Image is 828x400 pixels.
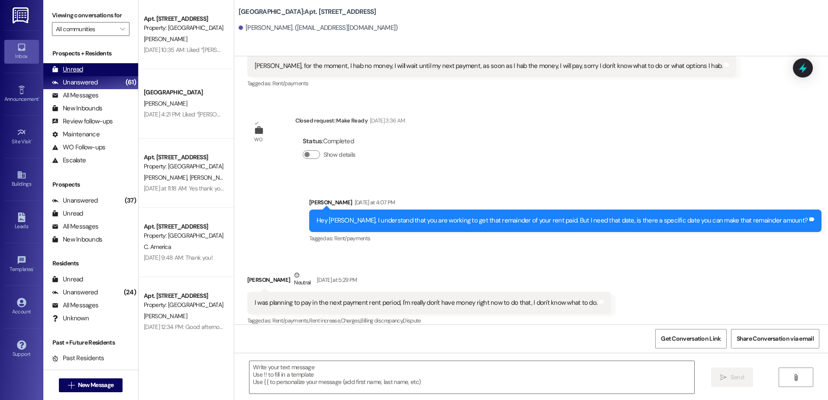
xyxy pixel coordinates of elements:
[52,104,102,113] div: New Inbounds
[292,271,312,289] div: Neutral
[144,222,224,231] div: Apt. [STREET_ADDRESS]
[120,26,125,32] i: 
[144,14,224,23] div: Apt. [STREET_ADDRESS]
[52,143,105,152] div: WO Follow-ups
[144,23,224,32] div: Property: [GEOGRAPHIC_DATA]
[68,382,74,389] i: 
[144,184,316,192] div: [DATE] at 11:18 AM: Yes thank you, they are not ours. Have a great day!
[303,137,322,145] b: Status
[353,198,395,207] div: [DATE] at 4:07 PM
[59,378,123,392] button: New Message
[254,135,262,144] div: WO
[52,222,98,231] div: All Messages
[39,95,40,101] span: •
[239,7,376,16] b: [GEOGRAPHIC_DATA]: Apt. [STREET_ADDRESS]
[13,7,30,23] img: ResiDesk Logo
[655,329,726,348] button: Get Conversation Link
[52,301,98,310] div: All Messages
[52,78,98,87] div: Unanswered
[720,374,727,381] i: 
[122,286,138,299] div: (24)
[4,40,39,63] a: Inbox
[52,354,104,363] div: Past Residents
[123,76,138,89] div: (61)
[144,46,420,54] div: [DATE] 10:35 AM: Liked “[PERSON_NAME] ([GEOGRAPHIC_DATA]): Thanks, I will work on getting that ap...
[52,288,98,297] div: Unanswered
[52,156,86,165] div: Escalate
[43,259,138,268] div: Residents
[144,254,213,261] div: [DATE] 9:48 AM: Thank you!
[247,271,611,292] div: [PERSON_NAME]
[295,116,405,128] div: Closed request: Make Ready
[144,162,224,171] div: Property: [GEOGRAPHIC_DATA]
[144,231,224,240] div: Property: [GEOGRAPHIC_DATA]
[144,312,187,320] span: [PERSON_NAME]
[52,130,100,139] div: Maintenance
[52,117,113,126] div: Review follow-ups
[368,116,405,125] div: [DATE] 3:36 AM
[144,35,187,43] span: [PERSON_NAME]
[272,317,309,324] span: Rent/payments ,
[144,323,823,331] div: [DATE] 12:34 PM: Good afternoon! I know that this past weekend was long but don't forget that ren...
[661,334,721,343] span: Get Conversation Link
[52,235,102,244] div: New Inbounds
[309,317,341,324] span: Rent increase ,
[43,180,138,189] div: Prospects
[144,291,224,300] div: Apt. [STREET_ADDRESS]
[239,23,398,32] div: [PERSON_NAME]. ([EMAIL_ADDRESS][DOMAIN_NAME])
[52,275,83,284] div: Unread
[52,91,98,100] div: All Messages
[309,232,822,245] div: Tagged as:
[123,194,138,207] div: (37)
[731,329,819,348] button: Share Conversation via email
[334,235,371,242] span: Rent/payments
[323,150,356,159] label: Show details
[247,77,737,90] div: Tagged as:
[144,100,187,107] span: [PERSON_NAME]
[255,298,597,307] div: I was planning to pay in the next payment rent period, I'm really don't have money right now to d...
[144,300,224,310] div: Property: [GEOGRAPHIC_DATA]
[52,65,83,74] div: Unread
[189,174,233,181] span: [PERSON_NAME]
[144,243,171,251] span: C. America
[711,368,753,387] button: Send
[317,216,808,225] div: Hey [PERSON_NAME], I understand that you are working to get that remainder of your rent paid. But...
[4,210,39,233] a: Leads
[341,317,361,324] span: Charges ,
[144,110,506,118] div: [DATE] 4:21 PM: Liked “[PERSON_NAME] ([GEOGRAPHIC_DATA]): Perfect! I am mostly reaching out to th...
[792,374,799,381] i: 
[43,338,138,347] div: Past + Future Residents
[52,196,98,205] div: Unanswered
[360,317,403,324] span: Billing discrepancy ,
[31,137,32,143] span: •
[144,153,224,162] div: Apt. [STREET_ADDRESS]
[309,198,822,210] div: [PERSON_NAME]
[247,314,611,327] div: Tagged as:
[144,174,190,181] span: [PERSON_NAME]
[737,334,814,343] span: Share Conversation via email
[52,9,129,22] label: Viewing conversations for
[255,61,723,71] div: [PERSON_NAME], for the moment, I hab no money, I will wait until my next payment, as soon as I ha...
[272,80,309,87] span: Rent/payments
[78,381,113,390] span: New Message
[52,314,89,323] div: Unknown
[403,317,420,324] span: Dispute
[56,22,116,36] input: All communities
[144,88,224,97] div: [GEOGRAPHIC_DATA]
[33,265,35,271] span: •
[4,295,39,319] a: Account
[4,168,39,191] a: Buildings
[731,373,744,382] span: Send
[315,275,357,284] div: [DATE] at 5:29 PM
[43,49,138,58] div: Prospects + Residents
[4,125,39,148] a: Site Visit •
[4,338,39,361] a: Support
[4,253,39,276] a: Templates •
[303,135,359,148] div: : Completed
[52,209,83,218] div: Unread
